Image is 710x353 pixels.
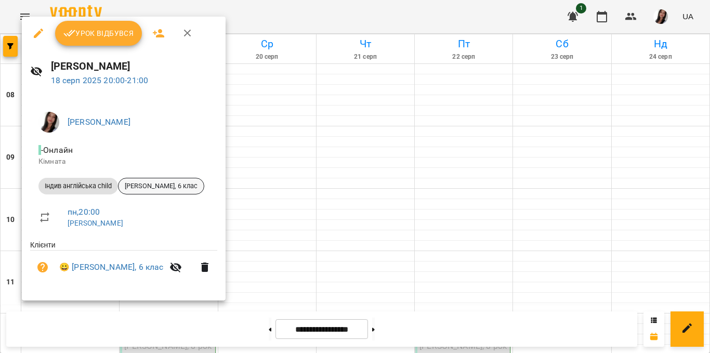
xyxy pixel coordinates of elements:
button: Візит ще не сплачено. Додати оплату? [30,255,55,280]
span: - Онлайн [38,145,75,155]
a: пн , 20:00 [68,207,100,217]
button: Урок відбувся [55,21,142,46]
a: [PERSON_NAME] [68,117,130,127]
ul: Клієнти [30,240,217,288]
span: Індив англійська child [38,181,118,191]
span: [PERSON_NAME], 6 клас [119,181,204,191]
h6: [PERSON_NAME] [51,58,217,74]
a: 😀 [PERSON_NAME], 6 клас [59,261,163,273]
img: 1d6f23e5120c7992040491d1b6c3cd92.jpg [38,112,59,133]
span: Урок відбувся [63,27,134,40]
a: 18 серп 2025 20:00-21:00 [51,75,149,85]
div: [PERSON_NAME], 6 клас [118,178,204,194]
p: Кімната [38,156,209,167]
a: [PERSON_NAME] [68,219,123,227]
